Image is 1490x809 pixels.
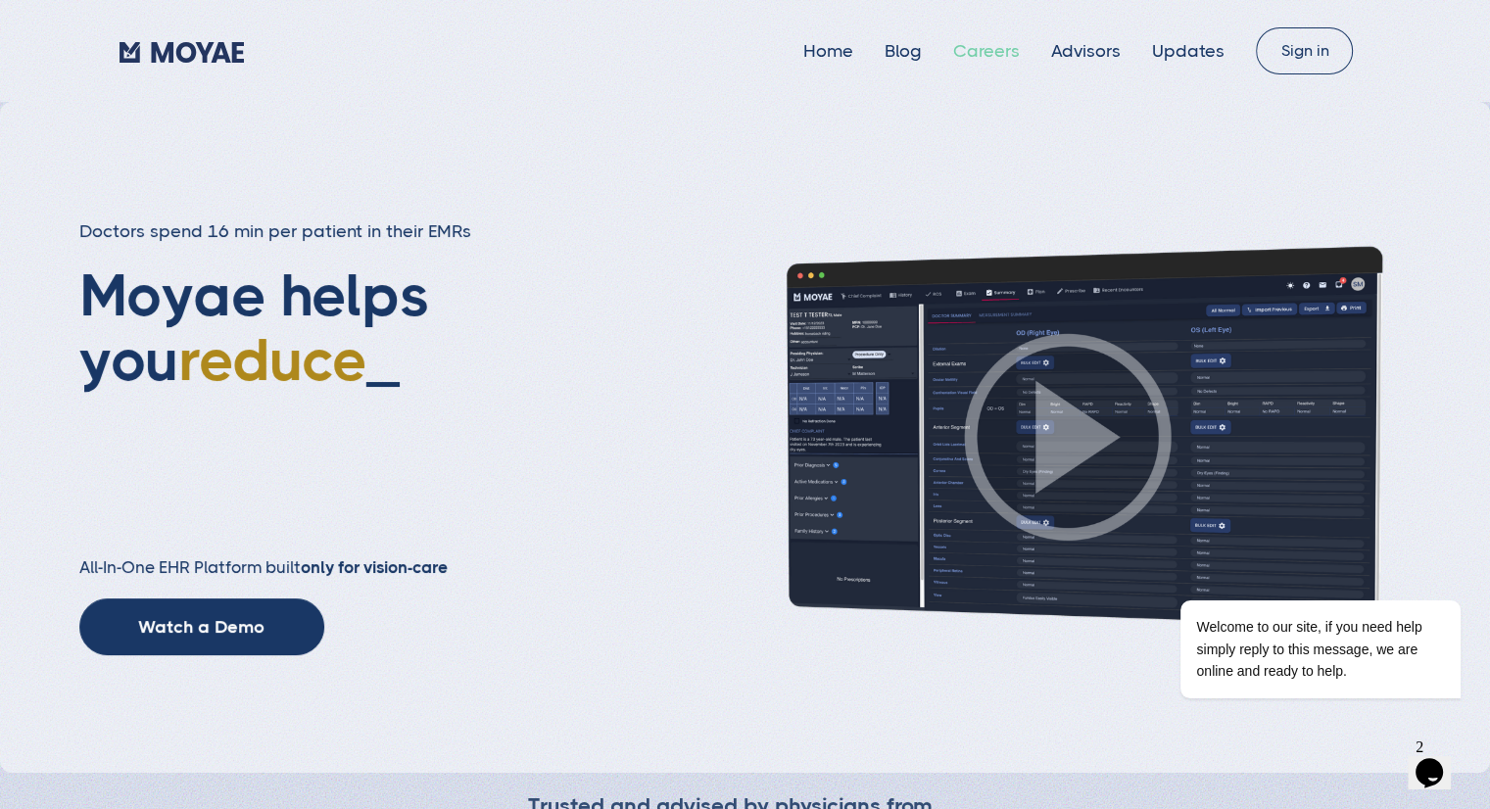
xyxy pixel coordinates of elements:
a: Careers [953,41,1020,61]
a: Updates [1152,41,1225,61]
span: reduce [178,326,366,394]
a: Watch a Demo [79,598,324,655]
a: Advisors [1051,41,1121,61]
a: Sign in [1256,27,1353,74]
a: Blog [885,41,922,61]
iframe: chat widget [1118,423,1470,721]
iframe: chat widget [1408,731,1470,789]
img: Moyae Logo [120,42,245,63]
h2: All-In-One EHR Platform built [79,557,601,579]
h1: Moyae helps you [79,263,601,518]
strong: only for vision-care [301,557,448,577]
span: _ [366,326,400,394]
a: Home [803,41,853,61]
a: home [120,36,245,66]
img: Patient history screenshot [726,244,1412,630]
h3: Doctors spend 16 min per patient in their EMRs [79,219,601,244]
